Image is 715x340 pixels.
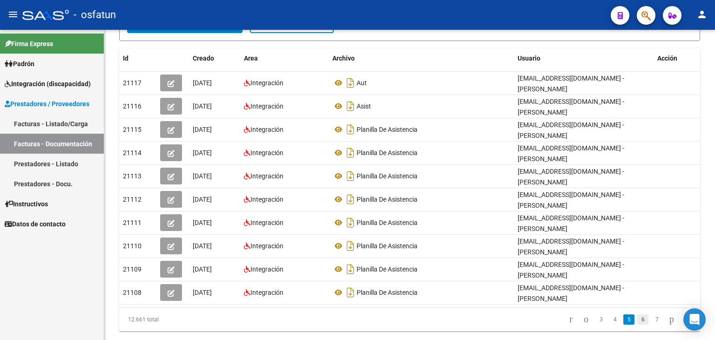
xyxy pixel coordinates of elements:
span: [DATE] [193,219,212,226]
a: go to next page [665,314,678,325]
span: Planilla De Asistencia [357,172,418,180]
span: [EMAIL_ADDRESS][DOMAIN_NAME] - [PERSON_NAME] [518,261,624,279]
span: Integración [250,79,283,87]
a: 3 [595,314,607,325]
span: 21108 [123,289,142,296]
span: [EMAIL_ADDRESS][DOMAIN_NAME] - [PERSON_NAME] [518,191,624,209]
span: [EMAIL_ADDRESS][DOMAIN_NAME] - [PERSON_NAME] [518,214,624,232]
span: 21114 [123,149,142,156]
span: Integración [250,219,283,226]
span: [DATE] [193,126,212,133]
a: go to first page [565,314,577,325]
span: Planilla De Asistencia [357,196,418,203]
span: Planilla De Asistencia [357,149,418,156]
span: 21111 [123,219,142,226]
span: [DATE] [193,242,212,250]
li: page 6 [636,312,650,327]
i: Descargar documento [344,145,357,160]
span: [DATE] [193,102,212,110]
div: Open Intercom Messenger [683,308,706,331]
span: 21112 [123,196,142,203]
i: Descargar documento [344,238,357,253]
span: Archivo [332,54,355,62]
datatable-header-cell: Creado [189,48,240,68]
span: [EMAIL_ADDRESS][DOMAIN_NAME] - [PERSON_NAME] [518,168,624,186]
span: Planilla De Asistencia [357,126,418,133]
span: [DATE] [193,172,212,180]
span: 21115 [123,126,142,133]
span: Id [123,54,128,62]
datatable-header-cell: Archivo [329,48,514,68]
i: Descargar documento [344,192,357,207]
span: [EMAIL_ADDRESS][DOMAIN_NAME] - [PERSON_NAME] [518,75,624,93]
span: [EMAIL_ADDRESS][DOMAIN_NAME] - [PERSON_NAME] [518,98,624,116]
a: go to last page [681,314,694,325]
i: Descargar documento [344,285,357,300]
span: 21109 [123,265,142,273]
span: 21113 [123,172,142,180]
i: Descargar documento [344,215,357,230]
span: Planilla De Asistencia [357,289,418,296]
datatable-header-cell: Area [240,48,329,68]
a: 4 [609,314,621,325]
mat-icon: menu [7,9,19,20]
span: [DATE] [193,149,212,156]
span: [EMAIL_ADDRESS][DOMAIN_NAME] - [PERSON_NAME] [518,144,624,163]
span: Creado [193,54,214,62]
span: Integración (discapacidad) [5,79,91,89]
i: Descargar documento [344,75,357,90]
span: Integración [250,126,283,133]
span: Prestadores / Proveedores [5,99,89,109]
span: Usuario [518,54,540,62]
a: go to previous page [580,314,593,325]
a: 7 [651,314,662,325]
span: [EMAIL_ADDRESS][DOMAIN_NAME] - [PERSON_NAME] [518,121,624,139]
span: Padrón [5,59,34,69]
i: Descargar documento [344,262,357,277]
span: Planilla De Asistencia [357,242,418,250]
span: Datos de contacto [5,219,66,229]
span: Integración [250,196,283,203]
i: Descargar documento [344,169,357,184]
span: [DATE] [193,79,212,87]
span: [DATE] [193,265,212,273]
span: 21117 [123,79,142,87]
mat-icon: person [696,9,708,20]
span: Integración [250,289,283,296]
span: Firma Express [5,39,53,49]
li: page 4 [608,312,622,327]
li: page 5 [622,312,636,327]
datatable-header-cell: Id [119,48,156,68]
span: [DATE] [193,196,212,203]
span: Planilla De Asistencia [357,219,418,226]
span: Integración [250,172,283,180]
span: Integración [250,242,283,250]
span: Acción [657,54,677,62]
div: 12.661 total [119,308,234,331]
span: - osfatun [74,5,116,25]
span: Aut [357,79,367,87]
span: Integración [250,265,283,273]
span: Integración [250,149,283,156]
span: Instructivos [5,199,48,209]
i: Descargar documento [344,99,357,114]
span: Area [244,54,258,62]
span: 21110 [123,242,142,250]
span: Asist [357,102,371,110]
i: Descargar documento [344,122,357,137]
span: Planilla De Asistencia [357,265,418,273]
datatable-header-cell: Acción [654,48,700,68]
a: 6 [637,314,648,325]
li: page 7 [650,312,664,327]
span: [EMAIL_ADDRESS][DOMAIN_NAME] - [PERSON_NAME] [518,284,624,302]
span: Integración [250,102,283,110]
span: 21116 [123,102,142,110]
span: [EMAIL_ADDRESS][DOMAIN_NAME] - [PERSON_NAME] [518,238,624,256]
datatable-header-cell: Usuario [514,48,654,68]
span: [DATE] [193,289,212,296]
li: page 3 [594,312,608,327]
a: 5 [623,314,634,325]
